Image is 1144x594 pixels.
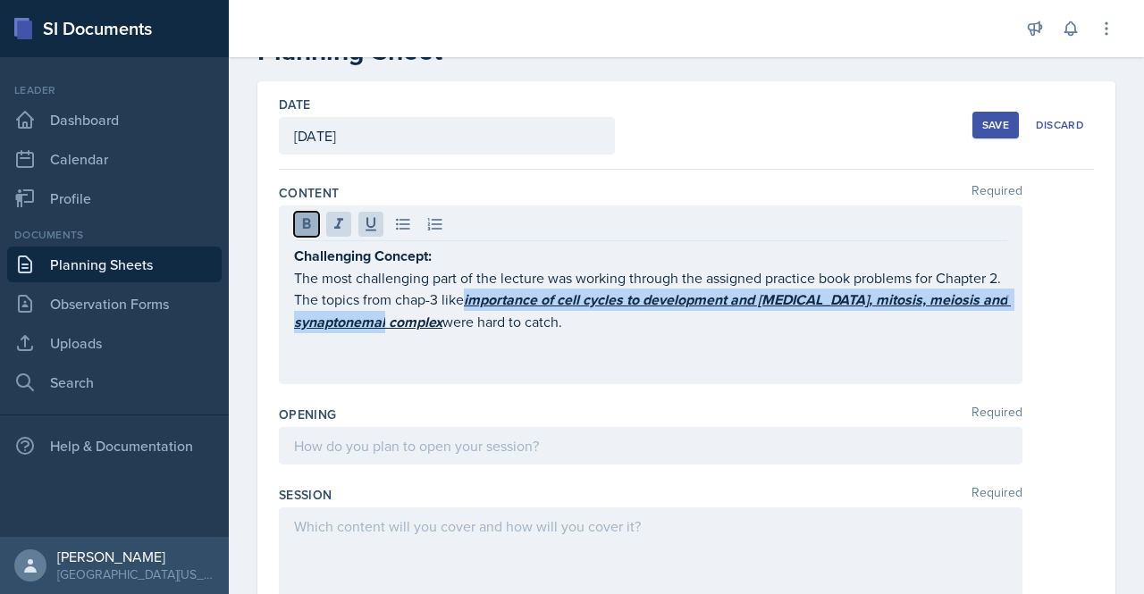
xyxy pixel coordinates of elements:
strong: Challenging Concept: [294,246,432,266]
span: Required [972,486,1022,504]
u: importance of cell cycles to development and [MEDICAL_DATA], mitosis, meiosis and synaptonemal co... [294,289,1011,332]
div: [PERSON_NAME] [57,548,214,565]
label: Session [279,486,332,504]
button: Discard [1026,112,1094,138]
label: Content [279,184,339,202]
a: Uploads [7,325,222,361]
div: [GEOGRAPHIC_DATA][US_STATE] [57,565,214,583]
button: Save [972,112,1019,138]
h2: Planning Sheet [257,35,1115,67]
label: Date [279,96,310,113]
div: Documents [7,227,222,243]
a: Observation Forms [7,286,222,322]
span: Required [972,184,1022,202]
div: Save [982,118,1009,132]
span: Required [972,406,1022,423]
div: Leader [7,82,222,98]
a: Dashboard [7,102,222,138]
div: Help & Documentation [7,428,222,464]
a: Planning Sheets [7,247,222,282]
div: Discard [1036,118,1084,132]
a: Calendar [7,141,222,177]
a: Search [7,364,222,400]
a: Profile [7,180,222,216]
p: The most challenging part of the lecture was working through the assigned practice book problems ... [294,267,1007,333]
label: Opening [279,406,336,423]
